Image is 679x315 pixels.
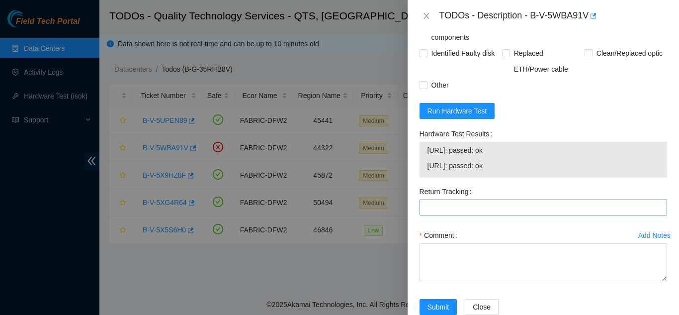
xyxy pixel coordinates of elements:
[465,299,499,315] button: Close
[638,232,671,239] div: Add Notes
[420,227,461,243] label: Comment
[420,299,457,315] button: Submit
[510,45,585,77] span: Replaced ETH/Power cable
[427,160,659,171] span: [URL]: passed: ok
[427,145,659,156] span: [URL]: passed: ok
[439,8,667,24] div: TODOs - Description - B-V-5WBA91V
[420,126,496,142] label: Hardware Test Results
[420,184,476,200] label: Return Tracking
[593,45,667,61] span: Clean/Replaced optic
[638,227,671,243] button: Add Notes
[427,45,499,61] span: Identified Faulty disk
[427,105,487,116] span: Run Hardware Test
[420,243,667,281] textarea: Comment
[427,77,453,93] span: Other
[420,200,667,215] input: Return Tracking
[427,302,449,313] span: Submit
[420,11,433,21] button: Close
[473,302,491,313] span: Close
[423,12,430,20] span: close
[420,103,495,119] button: Run Hardware Test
